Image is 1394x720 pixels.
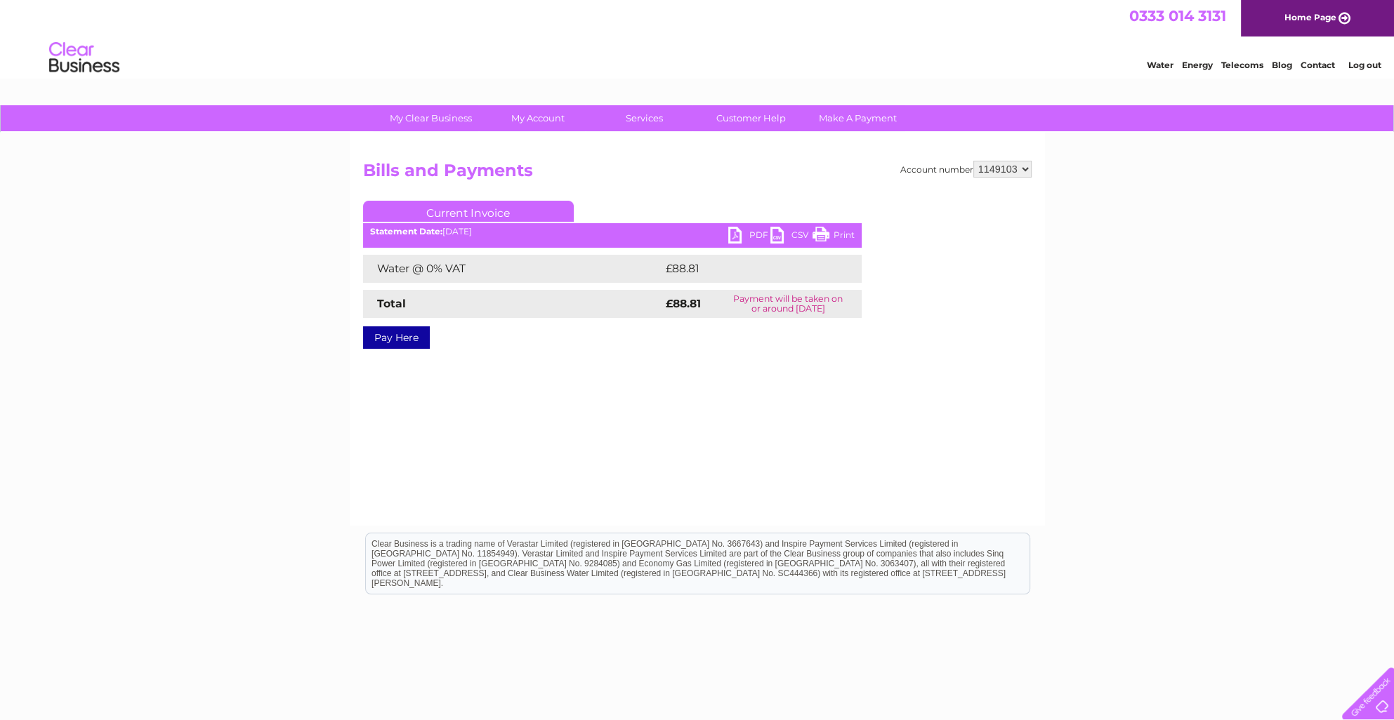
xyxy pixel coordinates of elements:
a: Customer Help [693,105,809,131]
td: Payment will be taken on or around [DATE] [715,290,862,318]
a: Contact [1301,60,1335,70]
b: Statement Date: [370,226,442,236]
a: My Clear Business [373,105,489,131]
td: £88.81 [662,255,832,283]
a: 0333 014 3131 [1129,7,1226,25]
div: Clear Business is a trading name of Verastar Limited (registered in [GEOGRAPHIC_DATA] No. 3667643... [366,8,1030,68]
a: Pay Here [363,326,430,349]
div: Account number [900,161,1032,178]
a: Services [586,105,702,131]
a: Make A Payment [800,105,916,131]
td: Water @ 0% VAT [363,255,662,283]
a: CSV [770,227,813,247]
a: Blog [1272,60,1292,70]
a: Water [1147,60,1173,70]
a: Print [813,227,855,247]
strong: £88.81 [666,297,701,310]
a: Energy [1182,60,1213,70]
a: Log out [1348,60,1381,70]
div: [DATE] [363,227,862,236]
h2: Bills and Payments [363,161,1032,187]
a: PDF [728,227,770,247]
a: Current Invoice [363,201,574,222]
a: Telecoms [1221,60,1263,70]
img: logo.png [48,36,120,79]
a: My Account [480,105,596,131]
strong: Total [377,297,406,310]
